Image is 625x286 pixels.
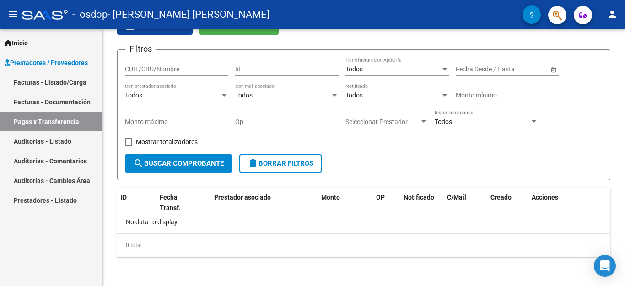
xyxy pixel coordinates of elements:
[160,194,181,211] span: Fecha Transf.
[404,194,434,201] span: Notificado
[214,194,271,201] span: Prestador asociado
[117,234,610,257] div: 0 total
[235,92,253,99] span: Todos
[400,188,443,218] datatable-header-cell: Notificado
[133,158,144,169] mat-icon: search
[490,194,512,201] span: Creado
[487,188,528,218] datatable-header-cell: Creado
[549,65,558,74] button: Open calendar
[125,154,232,173] button: Buscar Comprobante
[5,58,88,68] span: Prestadores / Proveedores
[594,255,616,277] div: Open Intercom Messenger
[121,194,127,201] span: ID
[72,5,108,25] span: - osdop
[239,154,322,173] button: Borrar Filtros
[497,65,542,73] input: Fecha fin
[125,92,142,99] span: Todos
[108,5,269,25] span: - [PERSON_NAME] [PERSON_NAME]
[117,188,156,218] datatable-header-cell: ID
[345,92,363,99] span: Todos
[532,194,558,201] span: Acciones
[124,22,185,31] span: Exportar CSV
[210,188,318,218] datatable-header-cell: Prestador asociado
[372,188,400,218] datatable-header-cell: OP
[376,194,385,201] span: OP
[318,188,372,218] datatable-header-cell: Monto
[345,65,363,73] span: Todos
[443,188,487,218] datatable-header-cell: C/Mail
[5,38,28,48] span: Inicio
[136,136,198,147] span: Mostrar totalizadores
[7,9,18,20] mat-icon: menu
[607,9,618,20] mat-icon: person
[321,194,340,201] span: Monto
[248,158,259,169] mat-icon: delete
[447,194,466,201] span: C/Mail
[156,188,197,218] datatable-header-cell: Fecha Transf.
[133,159,224,167] span: Buscar Comprobante
[117,210,610,233] div: No data to display
[248,159,313,167] span: Borrar Filtros
[345,118,420,126] span: Seleccionar Prestador
[125,43,156,55] h3: Filtros
[435,118,452,125] span: Todos
[528,188,610,218] datatable-header-cell: Acciones
[456,65,489,73] input: Fecha inicio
